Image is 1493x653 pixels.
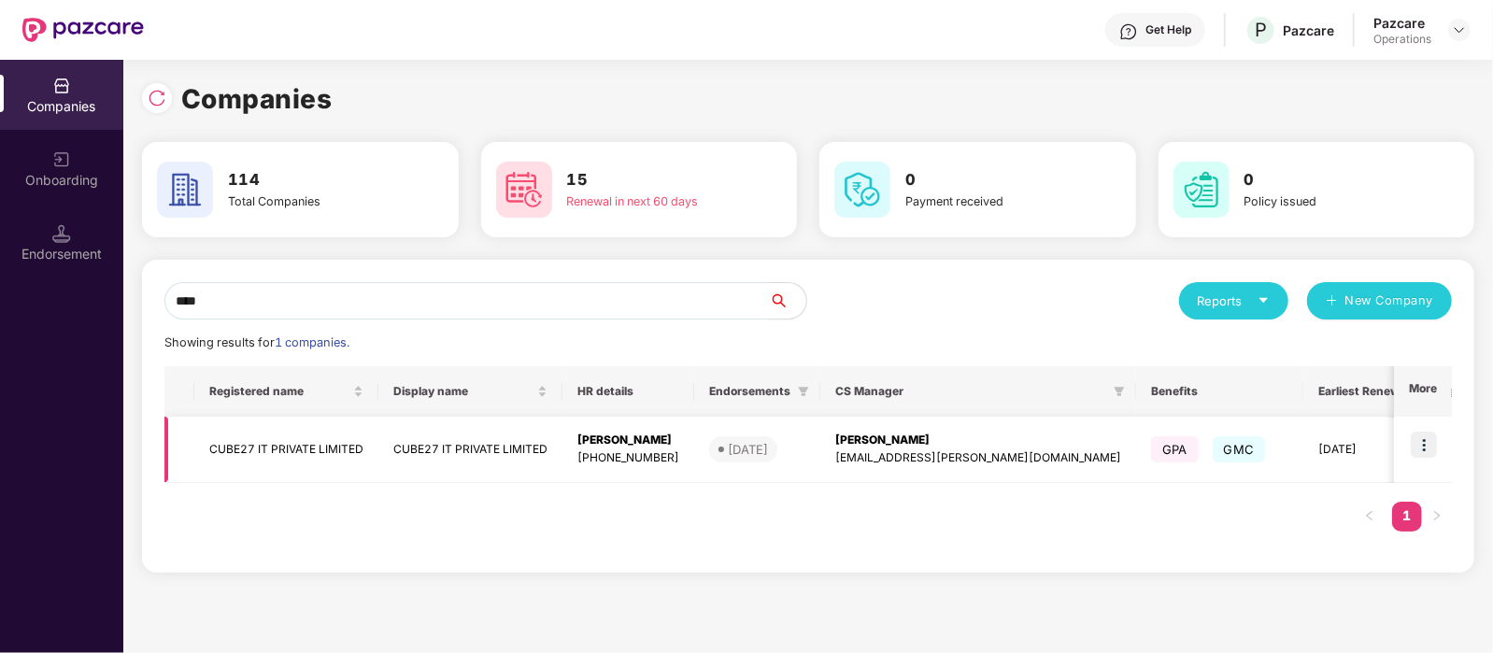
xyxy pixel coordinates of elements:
td: [DATE] [1303,417,1424,483]
h1: Companies [181,78,333,120]
span: filter [798,386,809,397]
span: caret-down [1258,294,1270,306]
div: [PERSON_NAME] [835,432,1121,449]
span: plus [1326,294,1338,309]
div: Pazcare [1283,21,1334,39]
div: Payment received [905,192,1066,211]
img: svg+xml;base64,PHN2ZyB3aWR0aD0iMTQuNSIgaGVpZ2h0PSIxNC41IiB2aWV3Qm94PSIwIDAgMTYgMTYiIGZpbGw9Im5vbm... [52,224,71,243]
th: Benefits [1136,366,1303,417]
img: svg+xml;base64,PHN2ZyB4bWxucz0iaHR0cDovL3d3dy53My5vcmcvMjAwMC9zdmciIHdpZHRoPSI2MCIgaGVpZ2h0PSI2MC... [1173,162,1230,218]
div: [PHONE_NUMBER] [577,449,679,467]
img: svg+xml;base64,PHN2ZyB3aWR0aD0iMjAiIGhlaWdodD0iMjAiIHZpZXdCb3g9IjAgMCAyMCAyMCIgZmlsbD0ibm9uZSIgeG... [52,150,71,169]
span: filter [1114,386,1125,397]
li: 1 [1392,502,1422,532]
td: CUBE27 IT PRIVATE LIMITED [378,417,562,483]
th: HR details [562,366,694,417]
img: svg+xml;base64,PHN2ZyB4bWxucz0iaHR0cDovL3d3dy53My5vcmcvMjAwMC9zdmciIHdpZHRoPSI2MCIgaGVpZ2h0PSI2MC... [834,162,890,218]
span: New Company [1345,291,1434,310]
img: icon [1411,432,1437,458]
div: [EMAIL_ADDRESS][PERSON_NAME][DOMAIN_NAME] [835,449,1121,467]
div: [PERSON_NAME] [577,432,679,449]
img: svg+xml;base64,PHN2ZyBpZD0iQ29tcGFuaWVzIiB4bWxucz0iaHR0cDovL3d3dy53My5vcmcvMjAwMC9zdmciIHdpZHRoPS... [52,77,71,95]
li: Next Page [1422,502,1452,532]
img: svg+xml;base64,PHN2ZyBpZD0iRHJvcGRvd24tMzJ4MzIiIHhtbG5zPSJodHRwOi8vd3d3LnczLm9yZy8yMDAwL3N2ZyIgd2... [1452,22,1467,37]
td: CUBE27 IT PRIVATE LIMITED [194,417,378,483]
div: [DATE] [728,440,768,459]
th: Earliest Renewal [1303,366,1424,417]
h3: 15 [567,168,728,192]
div: Renewal in next 60 days [567,192,728,211]
span: search [768,293,806,308]
li: Previous Page [1355,502,1385,532]
span: Display name [393,384,533,399]
span: GMC [1213,436,1266,462]
div: Pazcare [1373,14,1431,32]
div: Operations [1373,32,1431,47]
div: Reports [1198,291,1270,310]
th: Registered name [194,366,378,417]
img: svg+xml;base64,PHN2ZyB4bWxucz0iaHR0cDovL3d3dy53My5vcmcvMjAwMC9zdmciIHdpZHRoPSI2MCIgaGVpZ2h0PSI2MC... [157,162,213,218]
span: Registered name [209,384,349,399]
th: More [1394,366,1452,417]
img: svg+xml;base64,PHN2ZyB4bWxucz0iaHR0cDovL3d3dy53My5vcmcvMjAwMC9zdmciIHdpZHRoPSI2MCIgaGVpZ2h0PSI2MC... [496,162,552,218]
img: svg+xml;base64,PHN2ZyBpZD0iUmVsb2FkLTMyeDMyIiB4bWxucz0iaHR0cDovL3d3dy53My5vcmcvMjAwMC9zdmciIHdpZH... [148,89,166,107]
span: Endorsements [709,384,790,399]
span: right [1431,510,1443,521]
a: 1 [1392,502,1422,530]
img: svg+xml;base64,PHN2ZyBpZD0iSGVscC0zMngzMiIgeG1sbnM9Imh0dHA6Ly93d3cudzMub3JnLzIwMDAvc3ZnIiB3aWR0aD... [1119,22,1138,41]
h3: 0 [1244,168,1405,192]
h3: 114 [228,168,389,192]
th: Display name [378,366,562,417]
span: GPA [1151,436,1199,462]
button: plusNew Company [1307,282,1452,319]
img: New Pazcare Logo [22,18,144,42]
span: filter [794,380,813,403]
span: Showing results for [164,335,349,349]
div: Get Help [1145,22,1191,37]
span: CS Manager [835,384,1106,399]
button: search [768,282,807,319]
div: Policy issued [1244,192,1405,211]
span: filter [1110,380,1129,403]
button: right [1422,502,1452,532]
span: 1 companies. [275,335,349,349]
span: left [1364,510,1375,521]
div: Total Companies [228,192,389,211]
button: left [1355,502,1385,532]
h3: 0 [905,168,1066,192]
span: P [1255,19,1267,41]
